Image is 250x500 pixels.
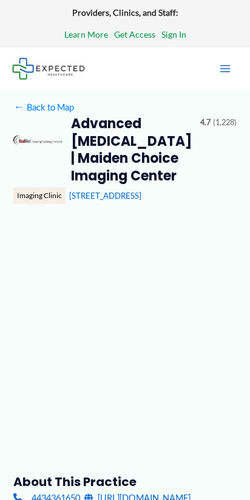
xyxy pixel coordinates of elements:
[64,27,108,43] a: Learn More
[212,56,238,81] button: Main menu toggle
[200,115,211,130] span: 4.7
[13,187,66,204] div: Imaging Clinic
[72,7,178,18] strong: Providers, Clinics, and Staff:
[213,115,237,130] span: (1,228)
[71,115,191,185] h2: Advanced [MEDICAL_DATA] | Maiden Choice Imaging Center
[13,474,236,490] h3: About this practice
[114,27,155,43] a: Get Access
[13,101,24,112] span: ←
[12,58,85,79] img: Expected Healthcare Logo - side, dark font, small
[13,99,73,115] a: ←Back to Map
[161,27,186,43] a: Sign In
[69,191,141,200] a: [STREET_ADDRESS]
